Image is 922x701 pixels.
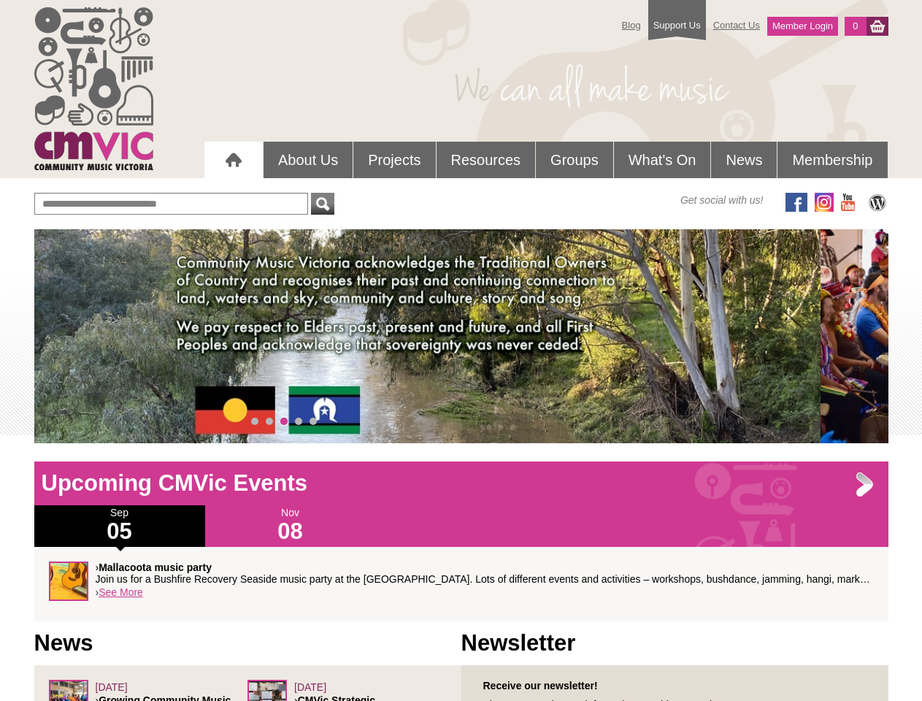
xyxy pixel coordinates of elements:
[485,416,516,438] a: • • •
[99,586,143,598] a: See More
[483,680,598,692] strong: Receive our newsletter!
[99,562,212,573] strong: Mallacoota music party
[353,142,435,178] a: Projects
[680,193,764,207] span: Get social with us!
[205,520,376,543] h1: 08
[437,142,536,178] a: Resources
[49,562,88,601] img: SqueezeSucknPluck-sq.jpg
[34,520,205,543] h1: 05
[614,142,711,178] a: What's On
[845,17,866,36] a: 0
[205,505,376,547] div: Nov
[706,12,767,38] a: Contact Us
[461,629,888,658] h1: Newsletter
[294,681,326,693] span: [DATE]
[476,421,874,442] h2: ›
[96,562,874,585] p: › Join us for a Bushfire Recovery Seaside music party at the [GEOGRAPHIC_DATA]. Lots of different...
[34,7,153,170] img: cmvic_logo.png
[815,193,834,212] img: icon-instagram.png
[96,681,128,693] span: [DATE]
[34,469,888,498] h1: Upcoming CMVic Events
[49,562,874,607] div: ›
[34,505,205,547] div: Sep
[615,12,648,38] a: Blog
[711,142,777,178] a: News
[34,629,461,658] h1: News
[536,142,613,178] a: Groups
[767,17,838,36] a: Member Login
[264,142,353,178] a: About Us
[867,193,888,212] img: CMVic Blog
[777,142,887,178] a: Membership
